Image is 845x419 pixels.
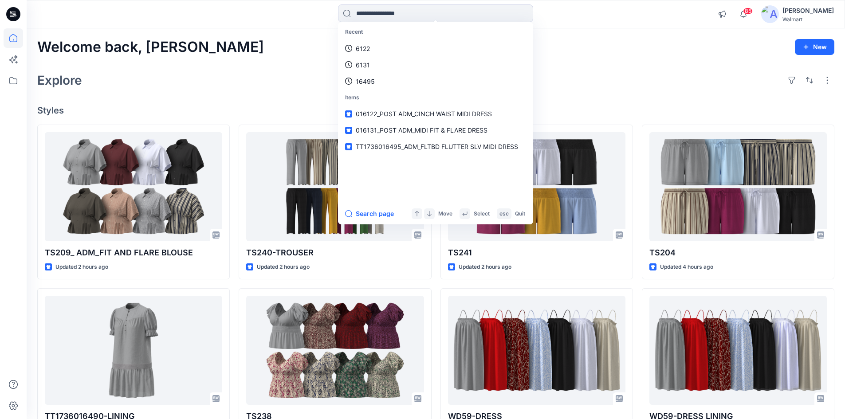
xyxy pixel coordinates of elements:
p: Quit [515,209,525,219]
p: Updated 2 hours ago [459,262,511,272]
div: [PERSON_NAME] [782,5,834,16]
span: 016122_POST ADM_CINCH WAIST MIDI DRESS [356,110,492,117]
p: Recent [340,24,531,40]
p: TS240-TROUSER [246,247,424,259]
h2: Explore [37,73,82,87]
h2: Welcome back, [PERSON_NAME] [37,39,264,55]
a: TT1736016490-LINING [45,296,222,405]
a: WD59-DRESS LINING [649,296,827,405]
p: 16495 [356,77,375,86]
p: TS209_ ADM_FIT AND FLARE BLOUSE [45,247,222,259]
a: 6131 [340,57,531,73]
p: Updated 2 hours ago [257,262,310,272]
span: TT1736016495_ADM_FLTBD FLUTTER SLV MIDI DRESS [356,143,518,150]
a: WD59-DRESS [448,296,625,405]
p: Move [438,209,452,219]
a: 6122 [340,40,531,57]
p: Select [474,209,490,219]
p: 6131 [356,60,370,70]
a: 016122_POST ADM_CINCH WAIST MIDI DRESS [340,106,531,122]
p: 6122 [356,44,370,53]
span: 016131_POST ADM_MIDI FIT & FLARE DRESS [356,126,487,134]
span: 85 [743,8,753,15]
img: avatar [761,5,779,23]
p: Updated 4 hours ago [660,262,713,272]
p: Updated 2 hours ago [55,262,108,272]
p: Items [340,90,531,106]
a: TS238 [246,296,424,405]
button: Search page [345,208,394,219]
button: New [795,39,834,55]
a: TS241 [448,132,625,242]
a: TS204 [649,132,827,242]
a: 16495 [340,73,531,90]
a: TS240-TROUSER [246,132,424,242]
h4: Styles [37,105,834,116]
a: TT1736016495_ADM_FLTBD FLUTTER SLV MIDI DRESS [340,138,531,155]
div: Walmart [782,16,834,23]
a: 016131_POST ADM_MIDI FIT & FLARE DRESS [340,122,531,138]
p: TS241 [448,247,625,259]
p: esc [499,209,509,219]
a: TS209_ ADM_FIT AND FLARE BLOUSE [45,132,222,242]
p: TS204 [649,247,827,259]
